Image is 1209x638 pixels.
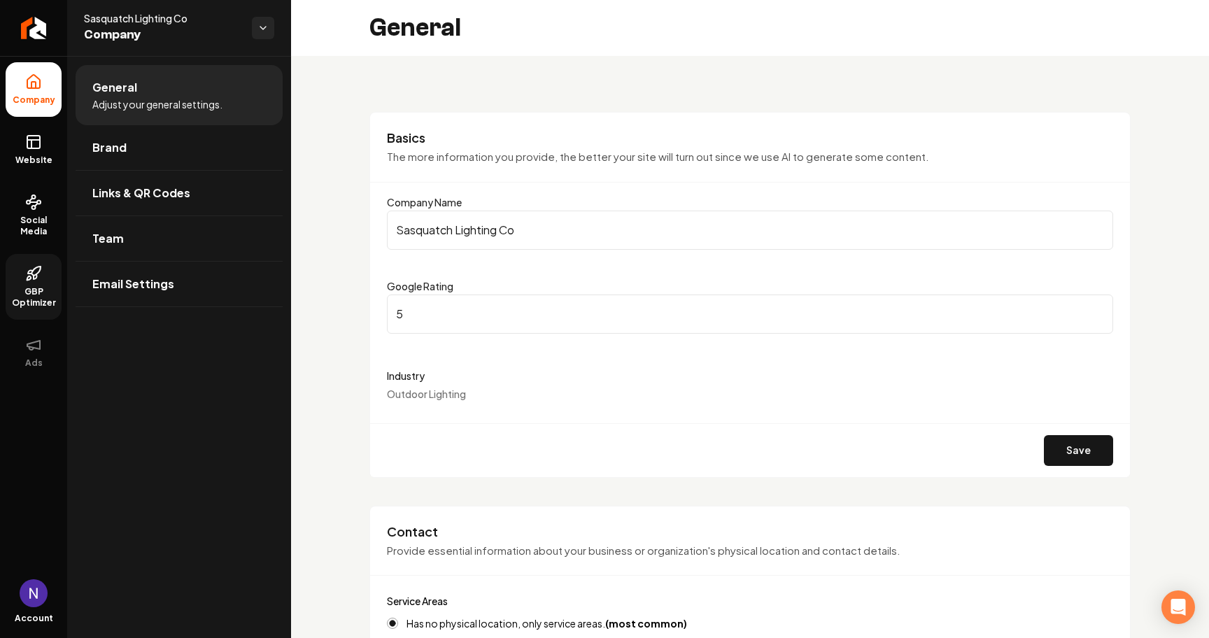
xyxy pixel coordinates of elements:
label: Has no physical location, only service areas. [406,618,687,628]
a: Website [6,122,62,177]
span: Adjust your general settings. [92,97,222,111]
h2: General [369,14,461,42]
a: GBP Optimizer [6,254,62,320]
span: Ads [20,357,48,369]
span: Company [7,94,61,106]
span: General [92,79,137,96]
input: Company Name [387,211,1113,250]
span: Sasquatch Lighting Co [84,11,241,25]
a: Email Settings [76,262,283,306]
span: Account [15,613,53,624]
input: Google Rating [387,295,1113,334]
label: Google Rating [387,280,453,292]
button: Ads [6,325,62,380]
p: Provide essential information about your business or organization's physical location and contact... [387,543,1113,559]
img: Rebolt Logo [21,17,47,39]
button: Open user button [20,579,48,607]
span: Outdoor Lighting [387,388,466,400]
div: Open Intercom Messenger [1161,590,1195,624]
span: Company [84,25,241,45]
span: Website [10,155,58,166]
button: Save [1044,435,1113,466]
img: Nick Richards [20,579,48,607]
span: Links & QR Codes [92,185,190,201]
span: GBP Optimizer [6,286,62,309]
h3: Basics [387,129,1113,146]
span: Email Settings [92,276,174,292]
label: Industry [387,367,1113,384]
label: Service Areas [387,595,448,607]
p: The more information you provide, the better your site will turn out since we use AI to generate ... [387,149,1113,165]
h3: Contact [387,523,1113,540]
strong: (most common) [605,617,687,630]
a: Brand [76,125,283,170]
a: Team [76,216,283,261]
span: Social Media [6,215,62,237]
a: Social Media [6,183,62,248]
a: Links & QR Codes [76,171,283,215]
span: Brand [92,139,127,156]
label: Company Name [387,196,462,208]
span: Team [92,230,124,247]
